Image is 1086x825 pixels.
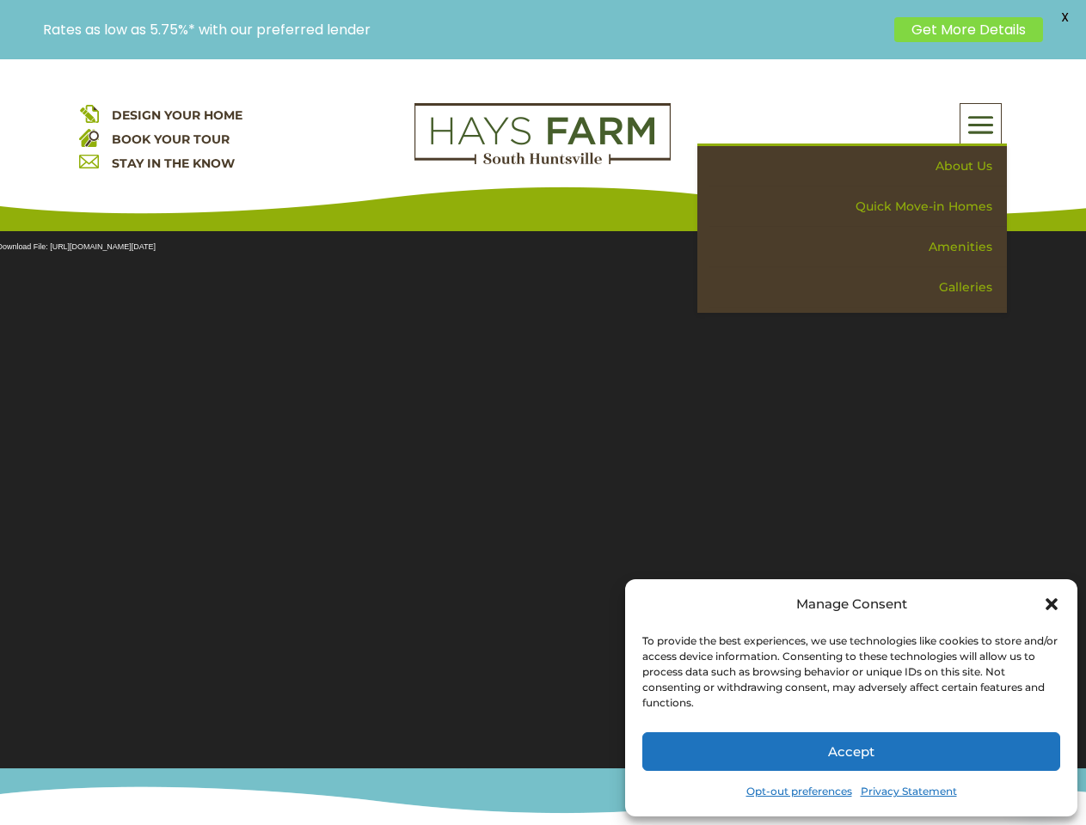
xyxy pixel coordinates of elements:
a: Amenities [709,227,1007,267]
a: DESIGN YOUR HOME [112,107,242,123]
a: hays farm homes huntsville development [414,153,671,168]
a: STAY IN THE KNOW [112,156,235,171]
a: BOOK YOUR TOUR [112,131,230,147]
a: Quick Move-in Homes [709,186,1007,227]
a: Get More Details [894,17,1043,42]
div: To provide the best experiences, we use technologies like cookies to store and/or access device i... [642,633,1058,711]
a: Opt-out preferences [746,779,852,804]
a: Galleries [709,267,1007,308]
p: Rates as low as 5.75%* with our preferred lender [43,21,886,38]
a: Privacy Statement [861,779,957,804]
img: book your home tour [79,127,99,147]
img: Logo [414,103,671,165]
span: X [1052,4,1077,30]
img: design your home [79,103,99,123]
div: Close dialog [1043,596,1060,613]
button: Accept [642,732,1060,771]
a: Shops, Restaurants, & Retail [709,308,1007,348]
a: About Us [709,146,1007,186]
div: Manage Consent [796,592,907,616]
